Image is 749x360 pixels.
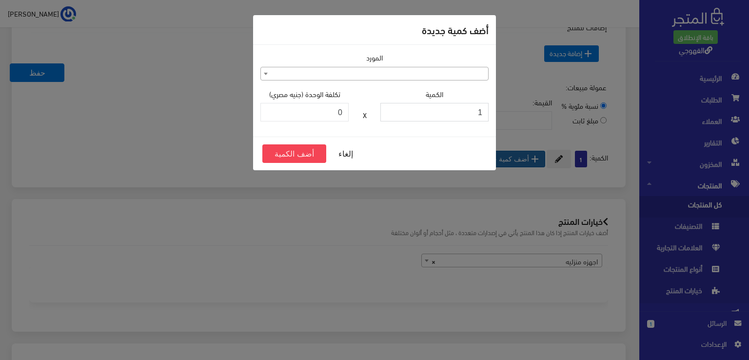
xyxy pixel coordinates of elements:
[355,88,374,129] div: X
[326,144,365,163] button: إلغاء
[262,144,326,163] button: أضف الكمية
[422,22,489,37] h5: أضف كمية جديدة
[269,88,340,99] label: تكلفة الوحدة (جنيه مصري)
[426,88,443,99] label: الكمية
[366,52,383,63] label: المورد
